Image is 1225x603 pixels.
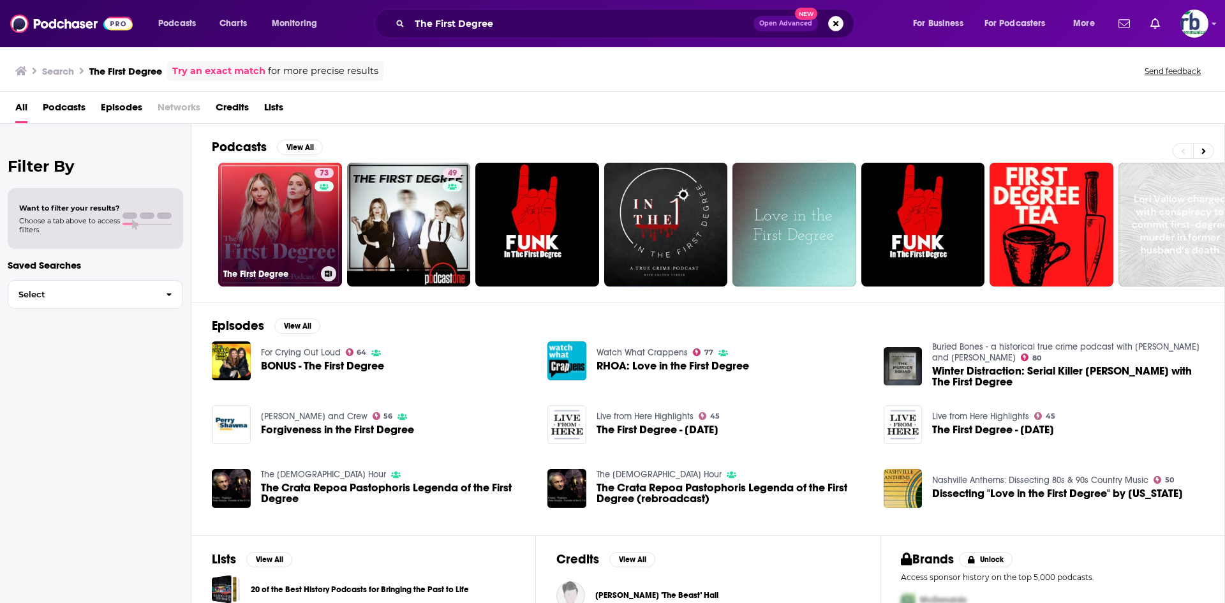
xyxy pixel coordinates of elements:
[759,20,812,27] span: Open Advanced
[8,157,183,175] h2: Filter By
[1141,66,1205,77] button: Send feedback
[904,13,979,34] button: open menu
[913,15,963,33] span: For Business
[19,216,120,234] span: Choose a tab above to access filters.
[1180,10,1208,38] span: Logged in as johannarb
[261,347,341,358] a: For Crying Out Loud
[609,552,655,567] button: View All
[158,15,196,33] span: Podcasts
[320,167,329,180] span: 73
[547,405,586,444] a: The First Degree - October 13, 2018
[932,424,1054,435] span: The First Degree - [DATE]
[263,13,334,34] button: open menu
[556,551,599,567] h2: Credits
[219,15,247,33] span: Charts
[346,348,367,356] a: 64
[1032,355,1041,361] span: 80
[884,405,923,444] a: The First Degree - March 30, 2019
[149,13,212,34] button: open menu
[264,97,283,123] a: Lists
[597,411,694,422] a: Live from Here Highlights
[212,469,251,508] img: The Crata Repoa Pastophoris Legenda of the First Degree
[1046,413,1055,419] span: 45
[261,482,533,504] a: The Crata Repoa Pastophoris Legenda of the First Degree
[1165,477,1174,483] span: 50
[932,475,1148,486] a: Nashville Anthems: Dissecting 80s & 90s Country Music
[8,290,156,299] span: Select
[43,97,85,123] a: Podcasts
[212,341,251,380] img: BONUS - The First Degree
[212,405,251,444] img: Forgiveness in the First Degree
[315,168,334,178] a: 73
[984,15,1046,33] span: For Podcasters
[959,552,1013,567] button: Unlock
[597,469,722,480] a: The Hermetic Hour
[387,9,866,38] div: Search podcasts, credits, & more...
[1064,13,1111,34] button: open menu
[597,361,749,371] span: RHOA: Love in the First Degree
[261,424,414,435] a: Forgiveness in the First Degree
[246,552,292,567] button: View All
[884,469,923,508] img: Dissecting "Love in the First Degree" by Alabama
[261,411,367,422] a: Karl and Crew
[443,168,462,178] a: 49
[597,482,868,504] a: The Crata Repoa Pastophoris Legenda of the First Degree (rebroadcast)
[699,412,720,420] a: 45
[101,97,142,123] a: Episodes
[218,163,342,287] a: 73The First Degree
[901,551,954,567] h2: Brands
[277,140,323,155] button: View All
[932,366,1204,387] span: Winter Distraction: Serial Killer [PERSON_NAME] with The First Degree
[710,413,720,419] span: 45
[274,318,320,334] button: View All
[212,139,323,155] a: PodcastsView All
[268,64,378,78] span: for more precise results
[383,413,392,419] span: 56
[212,551,292,567] a: ListsView All
[261,469,386,480] a: The Hermetic Hour
[932,488,1183,499] a: Dissecting "Love in the First Degree" by Alabama
[1180,10,1208,38] img: User Profile
[597,424,718,435] a: The First Degree - October 13, 2018
[89,65,162,77] h3: The First Degree
[42,65,74,77] h3: Search
[410,13,754,34] input: Search podcasts, credits, & more...
[158,97,200,123] span: Networks
[1034,412,1055,420] a: 45
[15,97,27,123] a: All
[754,16,818,31] button: Open AdvancedNew
[211,13,255,34] a: Charts
[8,259,183,271] p: Saved Searches
[8,280,183,309] button: Select
[10,11,133,36] img: Podchaser - Follow, Share and Rate Podcasts
[347,163,471,287] a: 49
[1145,13,1165,34] a: Show notifications dropdown
[1021,354,1041,361] a: 80
[1113,13,1135,34] a: Show notifications dropdown
[597,347,688,358] a: Watch What Crappens
[932,488,1183,499] span: Dissecting "Love in the First Degree" by [US_STATE]
[932,366,1204,387] a: Winter Distraction: Serial Killer Joel Rifkin with The First Degree
[595,590,718,600] span: [PERSON_NAME] "The Beast" Hall
[547,341,586,380] img: RHOA: Love in the First Degree
[932,341,1199,363] a: Buried Bones - a historical true crime podcast with Kate Winkler Dawson and Paul Holes
[212,551,236,567] h2: Lists
[704,350,713,355] span: 77
[19,204,120,212] span: Want to filter your results?
[172,64,265,78] a: Try an exact match
[556,551,655,567] a: CreditsView All
[216,97,249,123] span: Credits
[795,8,818,20] span: New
